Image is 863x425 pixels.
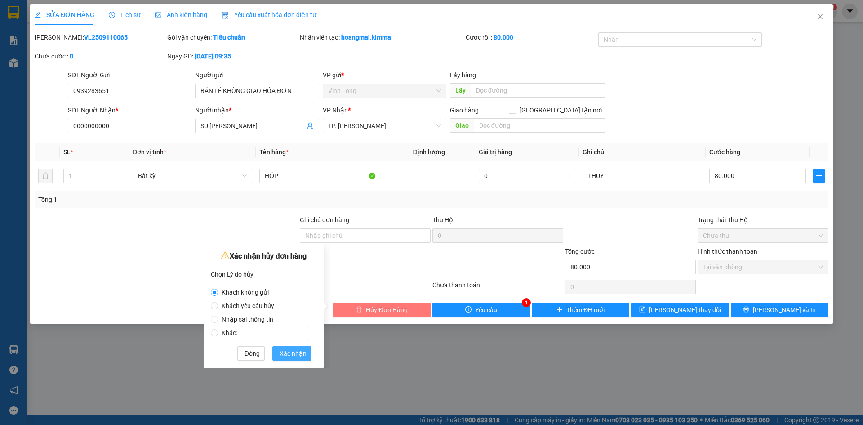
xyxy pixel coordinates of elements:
[566,305,605,315] span: Thêm ĐH mới
[109,12,115,18] span: clock-circle
[494,34,513,41] b: 80.000
[211,250,316,263] div: Xác nhận hủy đơn hàng
[413,148,445,156] span: Định lượng
[639,306,645,313] span: save
[323,70,446,80] div: VP gửi
[479,148,512,156] span: Giá trị hàng
[579,143,706,161] th: Ghi chú
[698,215,828,225] div: Trạng thái Thu Hộ
[35,12,41,18] span: edit
[466,32,596,42] div: Cước rồi :
[63,148,71,156] span: SL
[814,172,824,179] span: plus
[366,305,407,315] span: Hủy Đơn Hàng
[195,53,231,60] b: [DATE] 09:35
[356,306,362,313] span: delete
[218,302,278,309] span: Khách yêu cầu hủy
[300,32,464,42] div: Nhân viên tạo:
[703,260,823,274] span: Tại văn phòng
[698,248,757,255] label: Hình thức thanh toán
[556,306,563,313] span: plus
[155,12,161,18] span: picture
[465,306,472,313] span: exclamation-circle
[35,32,165,42] div: [PERSON_NAME]:
[583,169,702,183] input: Ghi Chú
[221,251,230,260] span: warning
[300,228,431,243] input: Ghi chú đơn hàng
[133,148,166,156] span: Đơn vị tính
[471,83,605,98] input: Dọc đường
[167,51,298,61] div: Ngày GD:
[68,105,191,115] div: SĐT Người Nhận
[68,70,191,80] div: SĐT Người Gửi
[474,118,605,133] input: Dọc đường
[259,169,379,183] input: VD: Bàn, Ghế
[38,169,53,183] button: delete
[280,349,307,358] span: Xác nhận
[709,148,740,156] span: Cước hàng
[341,34,391,41] b: hoangmai.kimma
[300,216,349,224] label: Ghi chú đơn hàng
[109,11,141,18] span: Lịch sử
[195,105,319,115] div: Người nhận
[242,326,309,340] input: Khác:
[323,107,348,114] span: VP Nhận
[307,122,314,130] span: user-add
[333,303,431,317] button: deleteHủy Đơn Hàng
[565,248,595,255] span: Tổng cước
[522,298,531,307] div: 1
[532,303,629,317] button: plusThêm ĐH mới
[450,72,476,79] span: Lấy hàng
[753,305,816,315] span: [PERSON_NAME] và In
[70,53,73,60] b: 0
[432,216,453,224] span: Thu Hộ
[195,70,319,80] div: Người gửi
[84,34,128,41] b: VL2509110065
[38,195,333,205] div: Tổng: 1
[213,34,245,41] b: Tiêu chuẩn
[245,349,260,358] span: Đóng
[167,32,298,42] div: Gói vận chuyển:
[155,11,207,18] span: Ảnh kiện hàng
[450,118,474,133] span: Giao
[817,13,824,20] span: close
[743,306,749,313] span: printer
[450,83,471,98] span: Lấy
[808,4,833,30] button: Close
[222,12,229,19] img: icon
[432,303,530,317] button: exclamation-circleYêu cầu
[218,289,272,296] span: Khách không gửi
[35,11,94,18] span: SỬA ĐƠN HÀNG
[35,51,165,61] div: Chưa cước :
[450,107,479,114] span: Giao hàng
[516,105,605,115] span: [GEOGRAPHIC_DATA] tận nơi
[813,169,825,183] button: plus
[222,11,316,18] span: Yêu cầu xuất hóa đơn điện tử
[328,119,441,133] span: TP. Hồ Chí Minh
[328,84,441,98] span: Vĩnh Long
[218,329,313,336] span: Khác:
[272,346,311,361] button: Xác nhận
[138,169,247,183] span: Bất kỳ
[211,268,316,281] div: Chọn Lý do hủy
[731,303,828,317] button: printer[PERSON_NAME] và In
[703,229,823,242] span: Chưa thu
[649,305,721,315] span: [PERSON_NAME] thay đổi
[431,280,564,296] div: Chưa thanh toán
[218,316,277,323] span: Nhập sai thông tin
[259,148,289,156] span: Tên hàng
[475,305,497,315] span: Yêu cầu
[631,303,729,317] button: save[PERSON_NAME] thay đổi
[237,346,265,361] button: Đóng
